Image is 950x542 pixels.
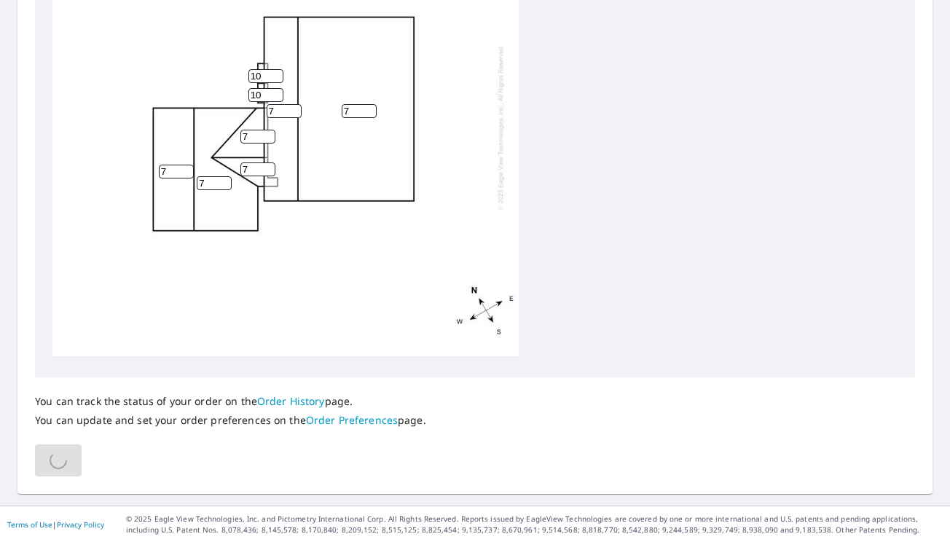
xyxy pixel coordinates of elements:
[257,394,325,408] a: Order History
[7,520,104,529] p: |
[35,395,426,408] p: You can track the status of your order on the page.
[35,414,426,427] p: You can update and set your order preferences on the page.
[57,519,104,530] a: Privacy Policy
[306,413,398,427] a: Order Preferences
[7,519,52,530] a: Terms of Use
[126,514,943,535] p: © 2025 Eagle View Technologies, Inc. and Pictometry International Corp. All Rights Reserved. Repo...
